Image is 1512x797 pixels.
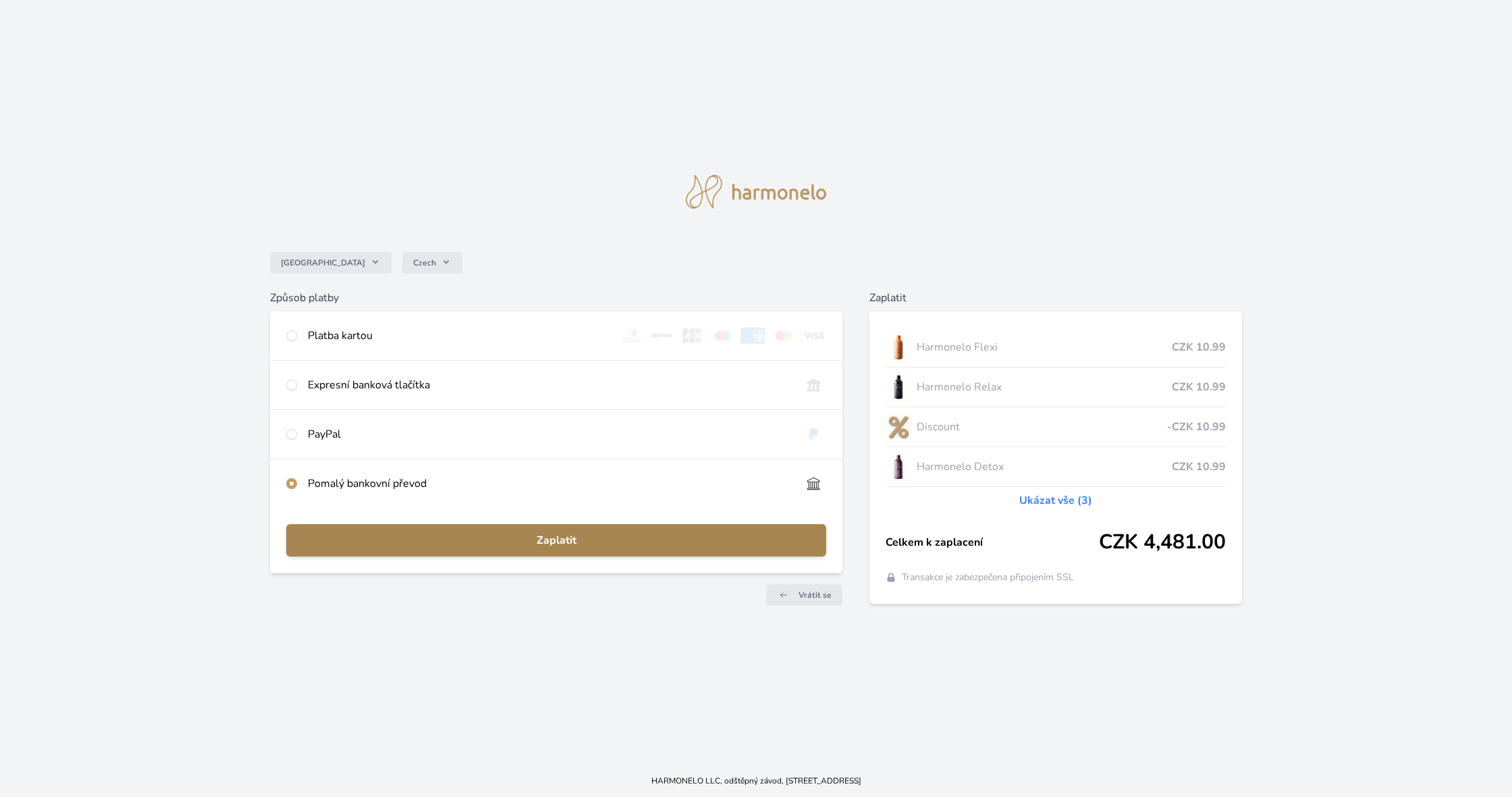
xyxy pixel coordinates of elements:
[917,459,1172,475] span: Harmonelo Detox
[281,257,365,268] span: [GEOGRAPHIC_DATA]
[886,330,911,364] img: CLEAN_FLEXI_se_stinem_x-hi_(1)-lo.jpg
[270,252,391,274] button: [GEOGRAPHIC_DATA]
[1019,492,1092,509] a: Ukázat vše (3)
[1172,459,1226,475] span: CZK 10.99
[886,370,911,404] img: CLEAN_RELAX_se_stinem_x-lo.jpg
[917,379,1172,395] span: Harmonelo Relax
[886,450,911,484] img: DETOX_se_stinem_x-lo.jpg
[740,328,765,344] img: amex.svg
[801,475,826,492] img: bankTransfer_IBAN.svg
[308,475,790,492] div: Pomalý bankovní převod
[799,590,832,600] span: Vrátit se
[917,419,1167,435] span: Discount
[801,377,826,393] img: onlineBanking_CZ.svg
[801,426,826,442] img: paypal.svg
[286,524,826,557] button: Zaplatit
[1167,419,1226,435] span: -CZK 10.99
[1172,379,1226,395] span: CZK 10.99
[620,328,645,344] img: diners.svg
[308,328,609,344] div: Platba kartou
[917,339,1172,355] span: Harmonelo Flexi
[902,571,1074,584] span: Transakce je zabezpečena připojením SSL
[869,290,1242,306] h6: Zaplatit
[886,534,1099,550] span: Celkem k zaplacení
[686,175,826,209] img: logo.svg
[297,532,815,548] span: Zaplatit
[710,328,735,344] img: maestro.svg
[771,328,796,344] img: mc.svg
[402,252,462,274] button: Czech
[649,328,674,344] img: discover.svg
[1172,339,1226,355] span: CZK 10.99
[886,410,911,444] img: discount-lo.png
[680,328,705,344] img: jcb.svg
[766,584,842,606] a: Vrátit se
[270,290,842,306] h6: Způsob platby
[413,257,436,268] span: Czech
[308,426,790,442] div: PayPal
[801,328,826,344] img: visa.svg
[308,377,790,393] div: Expresní banková tlačítka
[1099,530,1226,555] span: CZK 4,481.00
